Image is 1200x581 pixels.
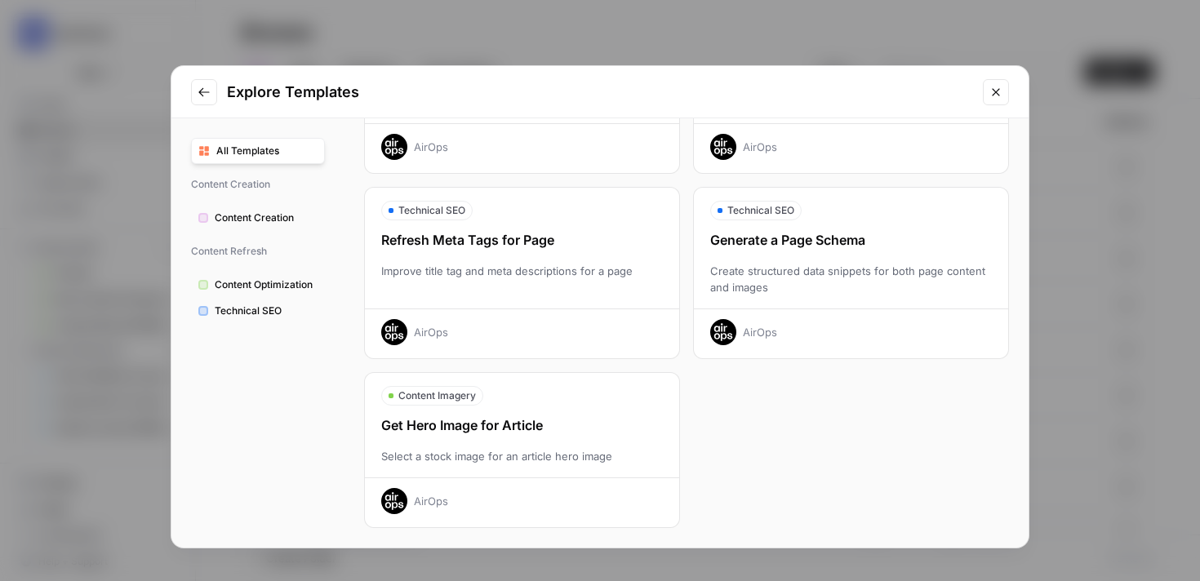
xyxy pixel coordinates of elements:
[191,138,325,164] button: All Templates
[227,81,973,104] h2: Explore Templates
[983,79,1009,105] button: Close modal
[743,139,777,155] div: AirOps
[191,171,325,198] span: Content Creation
[694,230,1008,250] div: Generate a Page Schema
[364,187,680,359] button: Technical SEORefresh Meta Tags for PageImprove title tag and meta descriptions for a pageAirOps
[365,263,679,295] div: Improve title tag and meta descriptions for a page
[693,187,1009,359] button: Technical SEOGenerate a Page SchemaCreate structured data snippets for both page content and imag...
[694,263,1008,295] div: Create structured data snippets for both page content and images
[414,139,448,155] div: AirOps
[191,237,325,265] span: Content Refresh
[398,388,476,403] span: Content Imagery
[191,205,325,231] button: Content Creation
[365,448,679,464] div: Select a stock image for an article hero image
[191,272,325,298] button: Content Optimization
[365,230,679,250] div: Refresh Meta Tags for Page
[365,415,679,435] div: Get Hero Image for Article
[216,144,318,158] span: All Templates
[398,203,465,218] span: Technical SEO
[215,277,318,292] span: Content Optimization
[191,298,325,324] button: Technical SEO
[414,324,448,340] div: AirOps
[191,79,217,105] button: Go to previous step
[743,324,777,340] div: AirOps
[215,211,318,225] span: Content Creation
[414,493,448,509] div: AirOps
[364,372,680,528] button: Content ImageryGet Hero Image for ArticleSelect a stock image for an article hero imageAirOps
[727,203,794,218] span: Technical SEO
[215,304,318,318] span: Technical SEO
